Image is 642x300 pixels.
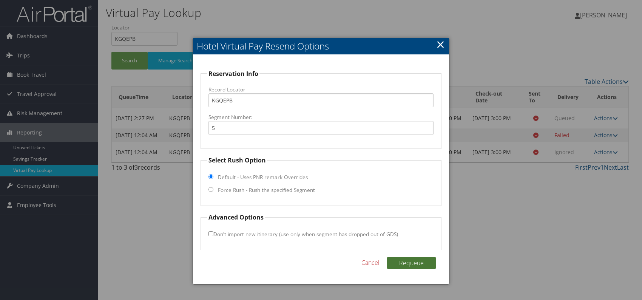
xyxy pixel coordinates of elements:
[208,113,434,121] label: Segment Number:
[207,213,265,222] legend: Advanced Options
[208,231,213,236] input: Don't import new itinerary (use only when segment has dropped out of GDS)
[193,38,449,54] h2: Hotel Virtual Pay Resend Options
[207,69,259,78] legend: Reservation Info
[208,86,434,93] label: Record Locator
[361,258,380,267] a: Cancel
[436,37,445,52] a: Close
[218,173,308,181] label: Default - Uses PNR remark Overrides
[208,227,398,241] label: Don't import new itinerary (use only when segment has dropped out of GDS)
[387,257,436,269] button: Requeue
[207,156,267,165] legend: Select Rush Option
[218,186,315,194] label: Force Rush - Rush the specified Segment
